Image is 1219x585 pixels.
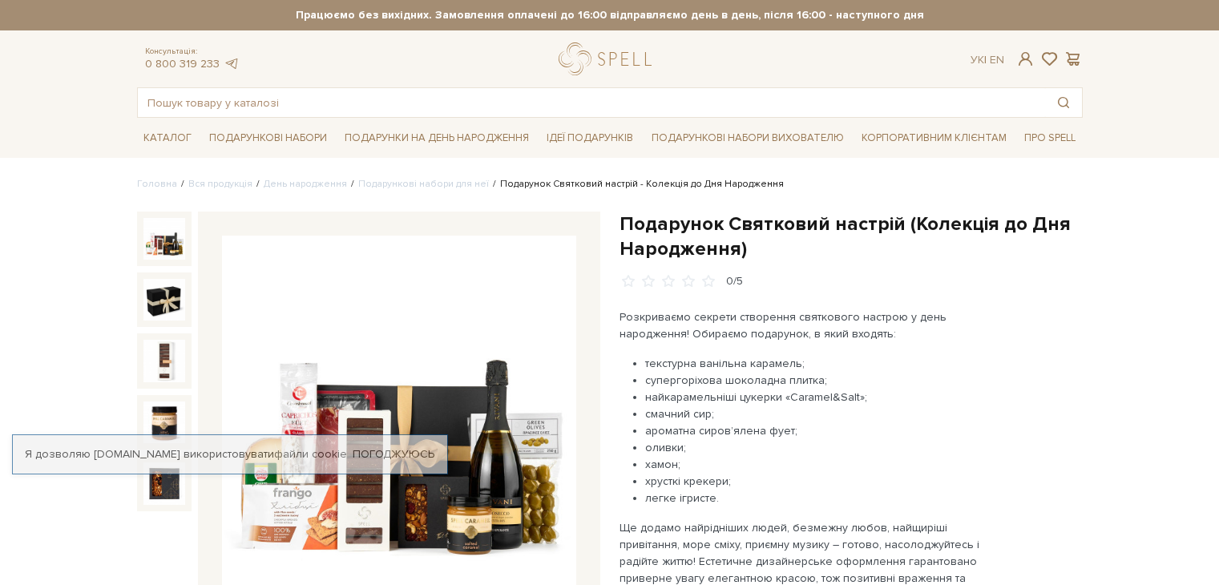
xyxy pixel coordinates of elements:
[645,355,995,372] li: текстурна ванільна карамель;
[143,340,185,381] img: Подарунок Святковий настрій (Колекція до Дня Народження)
[620,212,1083,261] h1: Подарунок Святковий настрій (Колекція до Дня Народження)
[489,177,784,192] li: Подарунок Святковий настрій - Колекція до Дня Народження
[145,57,220,71] a: 0 800 319 233
[137,8,1083,22] strong: Працюємо без вихідних. Замовлення оплачені до 16:00 відправляємо день в день, після 16:00 - насту...
[990,53,1004,67] a: En
[274,447,347,461] a: файли cookie
[645,372,995,389] li: супергоріхова шоколадна плитка;
[13,447,447,462] div: Я дозволяю [DOMAIN_NAME] використовувати
[645,473,995,490] li: хрусткі крекери;
[224,57,240,71] a: telegram
[137,178,177,190] a: Головна
[971,53,1004,67] div: Ук
[188,178,252,190] a: Вся продукція
[143,279,185,321] img: Подарунок Святковий настрій (Колекція до Дня Народження)
[138,88,1045,117] input: Пошук товару у каталозі
[1045,88,1082,117] button: Пошук товару у каталозі
[984,53,987,67] span: |
[145,46,240,57] span: Консультація:
[143,401,185,443] img: Подарунок Святковий настрій (Колекція до Дня Народження)
[620,309,995,342] p: Розкриваємо секрети створення святкового настрою у день народження! Обираємо подарунок, в який вх...
[203,126,333,151] a: Подарункові набори
[264,178,347,190] a: День народження
[726,274,743,289] div: 0/5
[353,447,434,462] a: Погоджуюсь
[855,124,1013,151] a: Корпоративним клієнтам
[645,439,995,456] li: оливки;
[559,42,659,75] a: logo
[338,126,535,151] a: Подарунки на День народження
[143,462,185,504] img: Подарунок Святковий настрій (Колекція до Дня Народження)
[645,422,995,439] li: ароматна сиров’ялена фует;
[1018,126,1082,151] a: Про Spell
[645,456,995,473] li: хамон;
[358,178,489,190] a: Подарункові набори для неї
[143,218,185,260] img: Подарунок Святковий настрій (Колекція до Дня Народження)
[540,126,640,151] a: Ідеї подарунків
[645,490,995,506] li: легке ігристе.
[645,405,995,422] li: смачний сир;
[137,126,198,151] a: Каталог
[645,124,850,151] a: Подарункові набори вихователю
[645,389,995,405] li: найкарамельніші цукерки «Caramel&Salt»;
